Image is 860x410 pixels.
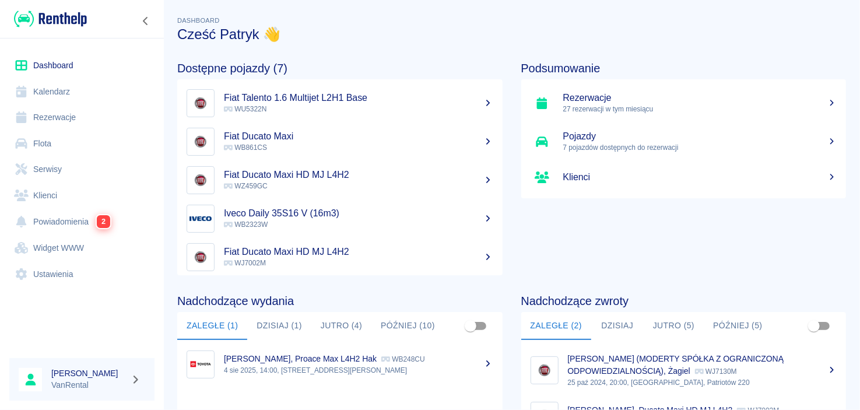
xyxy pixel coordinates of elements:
img: Image [189,169,212,191]
p: 27 rezerwacji w tym miesiącu [563,104,837,114]
a: Serwisy [9,156,155,183]
a: Dashboard [9,52,155,79]
p: VanRental [51,379,126,391]
a: Klienci [9,183,155,209]
span: WU5322N [224,105,266,113]
p: 7 pojazdów dostępnych do rezerwacji [563,142,837,153]
p: [PERSON_NAME] (MODERTY SPÓŁKA Z OGRANICZONĄ ODPOWIEDZIALNOŚCIĄ), Żagiel [568,354,784,376]
p: WB248CU [381,355,425,363]
a: Powiadomienia2 [9,208,155,235]
a: ImageFiat Ducato Maxi WB861CS [177,122,503,161]
h4: Nadchodzące zwroty [521,294,847,308]
h5: Rezerwacje [563,92,837,104]
img: Image [189,246,212,268]
h6: [PERSON_NAME] [51,367,126,379]
h5: Klienci [563,171,837,183]
p: 25 paź 2024, 20:00, [GEOGRAPHIC_DATA], Patriotów 220 [568,377,837,388]
span: WJ7002M [224,259,266,267]
a: Renthelp logo [9,9,87,29]
a: ImageFiat Ducato Maxi HD MJ L4H2 WJ7002M [177,238,503,276]
h5: Iveco Daily 35S16 V (16m3) [224,208,493,219]
h5: Fiat Ducato Maxi [224,131,493,142]
img: Image [189,131,212,153]
a: Widget WWW [9,235,155,261]
button: Dzisiaj [591,312,644,340]
span: Pokaż przypisane tylko do mnie [459,315,482,337]
button: Zaległe (2) [521,312,591,340]
button: Zwiń nawigację [137,13,155,29]
button: Później (10) [371,312,444,340]
h5: Fiat Ducato Maxi HD MJ L4H2 [224,169,493,181]
button: Jutro (5) [644,312,704,340]
p: [PERSON_NAME], Proace Max L4H2 Hak [224,354,377,363]
h4: Dostępne pojazdy (7) [177,61,503,75]
p: 4 sie 2025, 14:00, [STREET_ADDRESS][PERSON_NAME] [224,365,493,376]
a: Rezerwacje27 rezerwacji w tym miesiącu [521,84,847,122]
a: Pojazdy7 pojazdów dostępnych do rezerwacji [521,122,847,161]
button: Zaległe (1) [177,312,247,340]
span: Dashboard [177,17,220,24]
span: WB2323W [224,220,268,229]
span: WB861CS [224,143,267,152]
h5: Fiat Ducato Maxi HD MJ L4H2 [224,246,493,258]
h5: Pojazdy [563,131,837,142]
img: Image [189,208,212,230]
h4: Nadchodzące wydania [177,294,503,308]
p: WJ7130M [695,367,737,376]
img: Image [189,353,212,376]
a: Image[PERSON_NAME] (MODERTY SPÓŁKA Z OGRANICZONĄ ODPOWIEDZIALNOŚCIĄ), Żagiel WJ7130M25 paź 2024, ... [521,345,847,396]
span: WZ459GC [224,182,268,190]
h3: Cześć Patryk 👋 [177,26,846,43]
span: 2 [97,215,110,228]
span: Pokaż przypisane tylko do mnie [803,315,825,337]
a: Rezerwacje [9,104,155,131]
button: Dzisiaj (1) [247,312,311,340]
a: Klienci [521,161,847,194]
img: Image [189,92,212,114]
a: ImageFiat Ducato Maxi HD MJ L4H2 WZ459GC [177,161,503,199]
img: Renthelp logo [14,9,87,29]
a: ImageIveco Daily 35S16 V (16m3) WB2323W [177,199,503,238]
h4: Podsumowanie [521,61,847,75]
button: Jutro (4) [311,312,371,340]
button: Później (5) [704,312,772,340]
img: Image [533,359,556,381]
h5: Fiat Talento 1.6 Multijet L2H1 Base [224,92,493,104]
a: Image[PERSON_NAME], Proace Max L4H2 Hak WB248CU4 sie 2025, 14:00, [STREET_ADDRESS][PERSON_NAME] [177,345,503,384]
a: Flota [9,131,155,157]
a: ImageFiat Talento 1.6 Multijet L2H1 Base WU5322N [177,84,503,122]
a: Ustawienia [9,261,155,288]
a: Kalendarz [9,79,155,105]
